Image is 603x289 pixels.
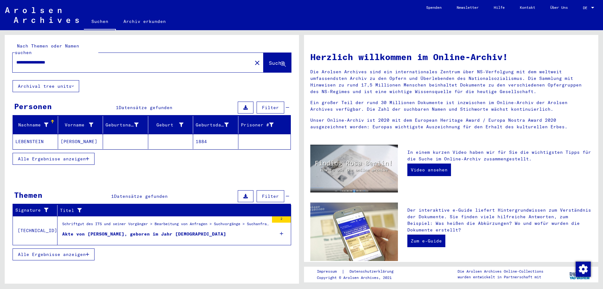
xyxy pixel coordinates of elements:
[13,134,58,149] mat-cell: LEBENSTEIN
[151,122,184,128] div: Geburt‏
[58,134,103,149] mat-cell: [PERSON_NAME]
[458,274,543,280] p: wurden entwickelt in Partnerschaft mit
[458,269,543,274] p: Die Arolsen Archives Online-Collections
[310,69,592,95] p: Die Arolsen Archives sind ein internationales Zentrum über NS-Verfolgung mit dem weltweit umfasse...
[111,193,114,199] span: 1
[13,216,57,245] td: [TECHNICAL_ID]
[193,116,238,134] mat-header-cell: Geburtsdatum
[251,56,263,69] button: Clear
[576,262,591,277] img: Zustimmung ändern
[583,6,590,10] span: DE
[116,105,119,110] span: 1
[15,205,57,215] div: Signature
[60,207,275,214] div: Titel
[263,53,291,72] button: Suche
[15,43,79,55] mat-label: Nach Themen oder Namen suchen
[253,59,261,67] mat-icon: close
[62,221,269,230] div: Schriftgut des ITS und seiner Vorgänger > Bearbeitung von Anfragen > Suchvorgänge > Suchanfragen ...
[5,7,79,23] img: Arolsen_neg.svg
[269,60,285,66] span: Suche
[272,216,291,223] div: 2
[317,268,342,275] a: Impressum
[407,207,592,233] p: Der interaktive e-Guide liefert Hintergrundwissen zum Verständnis der Dokumente. Sie finden viele...
[119,105,172,110] span: Datensätze gefunden
[151,120,193,130] div: Geburt‏
[60,205,283,215] div: Titel
[15,122,48,128] div: Nachname
[13,116,58,134] mat-header-cell: Nachname
[196,120,238,130] div: Geburtsdatum
[568,266,592,282] img: yv_logo.png
[14,101,52,112] div: Personen
[407,235,445,247] a: Zum e-Guide
[345,268,401,275] a: Datenschutzerklärung
[13,80,79,92] button: Archival tree units
[114,193,168,199] span: Datensätze gefunden
[310,117,592,130] p: Unser Online-Archiv ist 2020 mit dem European Heritage Award / Europa Nostra Award 2020 ausgezeic...
[317,268,401,275] div: |
[148,116,193,134] mat-header-cell: Geburt‏
[13,153,95,165] button: Alle Ergebnisse anzeigen
[103,116,148,134] mat-header-cell: Geburtsname
[262,193,279,199] span: Filter
[58,116,103,134] mat-header-cell: Vorname
[196,122,229,128] div: Geburtsdatum
[310,203,398,261] img: eguide.jpg
[13,248,95,260] button: Alle Ergebnisse anzeigen
[241,122,274,128] div: Prisoner #
[310,50,592,64] h1: Herzlich willkommen im Online-Archiv!
[310,99,592,113] p: Ein großer Teil der rund 30 Millionen Dokumente ist inzwischen im Online-Archiv der Arolsen Archi...
[193,134,238,149] mat-cell: 1884
[61,122,94,128] div: Vorname
[14,189,42,201] div: Themen
[62,231,226,237] div: Akte von [PERSON_NAME], geboren im Jahr [DEMOGRAPHIC_DATA]
[407,164,451,176] a: Video ansehen
[18,252,86,257] span: Alle Ergebnisse anzeigen
[18,156,86,162] span: Alle Ergebnisse anzeigen
[241,120,283,130] div: Prisoner #
[257,190,284,202] button: Filter
[61,120,103,130] div: Vorname
[317,275,401,281] p: Copyright © Arolsen Archives, 2021
[407,149,592,162] p: In einem kurzen Video haben wir für Sie die wichtigsten Tipps für die Suche im Online-Archiv zusa...
[15,207,49,214] div: Signature
[238,116,291,134] mat-header-cell: Prisoner #
[15,120,58,130] div: Nachname
[257,102,284,114] button: Filter
[106,122,139,128] div: Geburtsname
[106,120,148,130] div: Geburtsname
[262,105,279,110] span: Filter
[84,14,116,30] a: Suchen
[310,145,398,192] img: video.jpg
[116,14,173,29] a: Archiv erkunden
